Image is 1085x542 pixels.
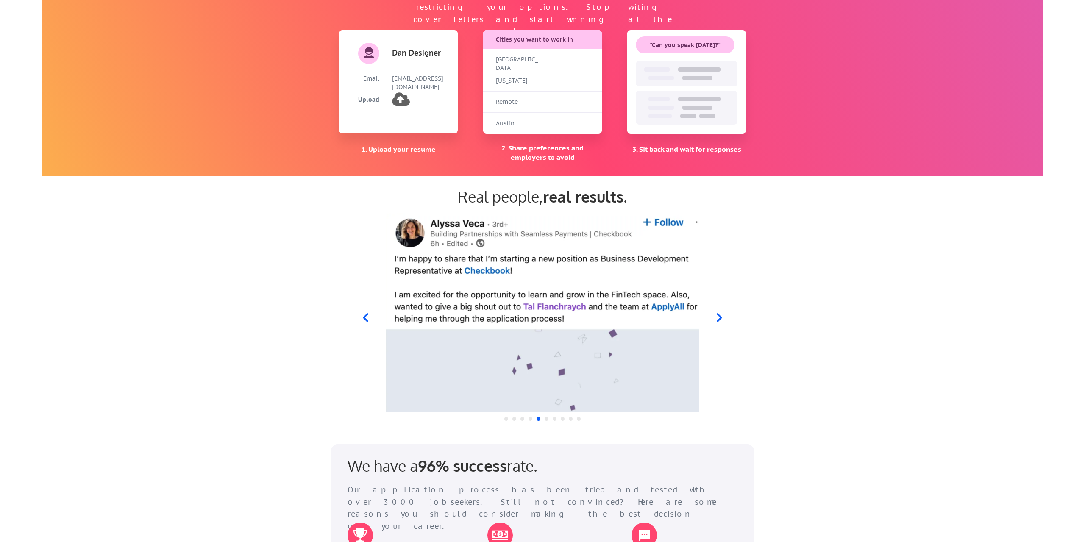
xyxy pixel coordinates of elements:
[636,41,734,50] div: "Can you speak [DATE]?"
[339,145,458,154] div: 1. Upload your resume
[339,75,379,83] div: Email
[483,143,602,162] div: 2. Share preferences and employers to avoid
[496,98,538,106] div: Remote
[392,75,449,91] div: [EMAIL_ADDRESS][DOMAIN_NAME]
[392,49,447,56] div: Dan Designer
[496,56,538,72] div: [GEOGRAPHIC_DATA]
[496,77,538,85] div: [US_STATE]
[348,484,724,533] div: Our application process has been tried and tested with over 3000 jobseekers. Still not convinced?...
[339,96,379,104] div: Upload
[543,187,623,206] strong: real results
[418,456,507,475] strong: 96% success
[339,187,746,206] div: Real people, .
[348,456,593,475] div: We have a rate.
[496,36,590,44] div: Cities you want to work in
[627,145,746,154] div: 3. Sit back and wait for responses
[496,120,538,128] div: Austin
